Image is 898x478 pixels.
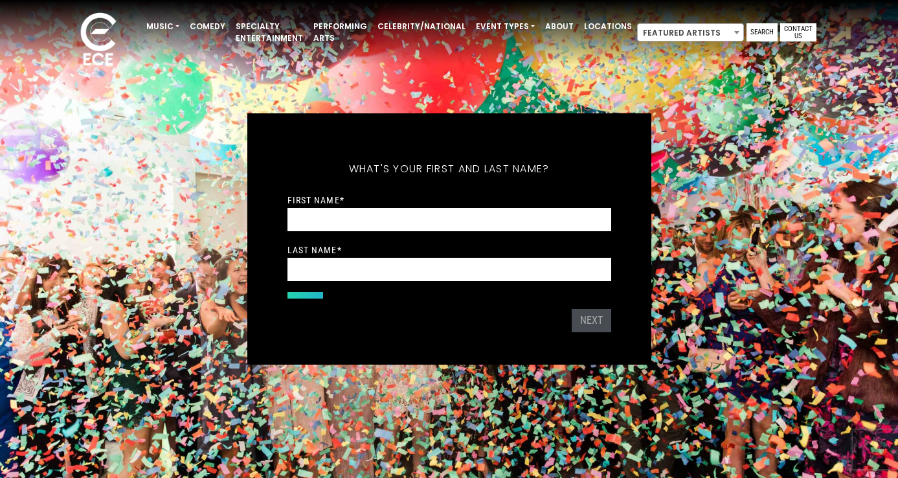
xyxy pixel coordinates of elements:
label: Last Name [287,244,342,256]
a: Comedy [185,16,230,38]
label: First Name [287,194,344,206]
a: Contact Us [780,23,816,41]
a: Event Types [471,16,540,38]
span: Featured Artists [638,24,743,42]
a: About [540,16,579,38]
span: Featured Artists [637,23,744,41]
a: Music [141,16,185,38]
h5: What's your first and last name? [287,146,611,192]
a: Locations [579,16,637,38]
a: Performing Arts [308,16,372,49]
img: ece_new_logo_whitev2-1.png [66,9,131,72]
a: Search [746,23,778,41]
a: Celebrity/National [372,16,471,38]
a: Specialty Entertainment [230,16,308,49]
